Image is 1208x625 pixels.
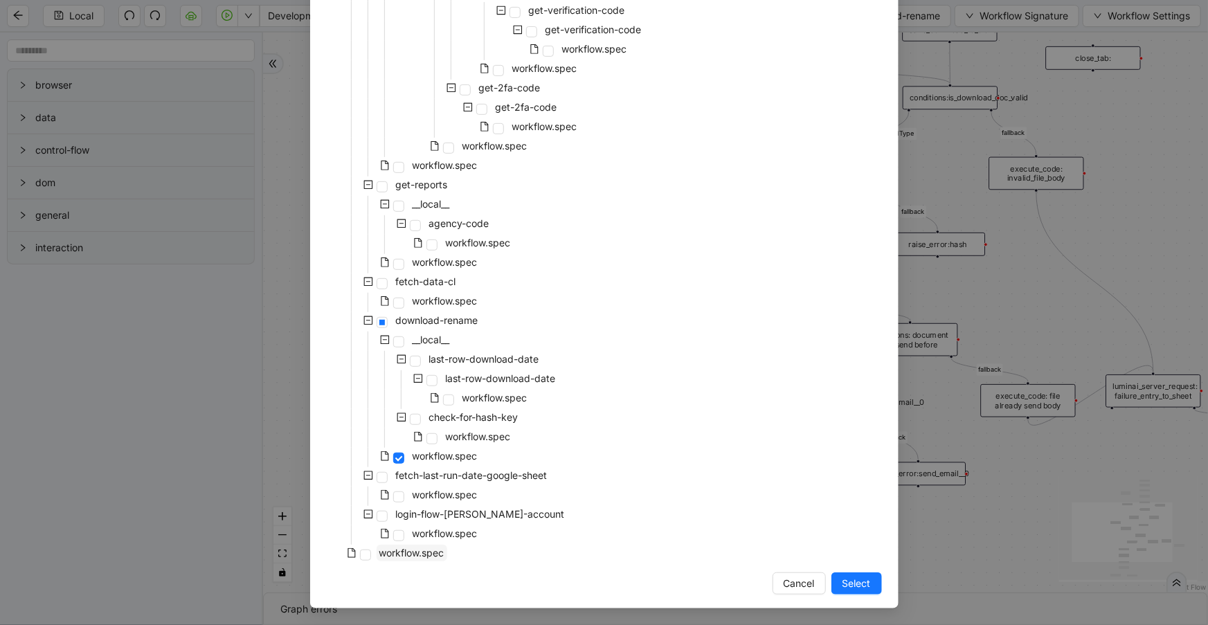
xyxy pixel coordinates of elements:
span: download-rename [393,312,481,329]
span: get-2fa-code [476,80,543,96]
span: fetch-data-cl [393,273,459,290]
span: last-row-download-date [426,351,542,368]
span: workflow.spec [413,159,478,171]
span: workflow.spec [460,390,530,406]
span: minus-square [363,471,373,480]
span: minus-square [363,277,373,287]
button: Cancel [773,572,826,595]
span: fetch-last-run-date-google-sheet [393,467,550,484]
span: file [380,257,390,267]
span: minus-square [397,413,406,422]
span: minus-square [513,25,523,35]
span: __local__ [410,196,453,212]
span: workflow.spec [410,448,480,464]
span: get-reports [396,179,448,190]
span: minus-square [496,6,506,15]
span: get-2fa-code [493,99,560,116]
span: login-flow-smaira-account [393,506,568,523]
span: file [380,529,390,538]
span: last-row-download-date [443,370,559,387]
span: file [413,432,423,442]
span: workflow.spec [510,60,580,77]
span: workflow.spec [562,43,627,55]
span: file [380,161,390,170]
span: minus-square [397,354,406,364]
span: minus-square [380,335,390,345]
span: file [413,238,423,248]
span: check-for-hash-key [426,409,521,426]
span: file [380,451,390,461]
span: last-row-download-date [429,353,539,365]
span: workflow.spec [462,392,528,404]
span: workflow.spec [443,235,514,251]
span: get-reports [393,176,451,193]
span: file [430,141,440,151]
span: workflow.spec [413,489,478,500]
span: workflow.spec [413,256,478,268]
span: download-rename [396,314,478,326]
span: workflow.spec [377,545,447,561]
span: file [480,122,489,132]
span: workflow.spec [413,450,478,462]
span: workflow.spec [410,254,480,271]
span: workflow.spec [410,157,480,174]
span: file [380,490,390,500]
span: minus-square [463,102,473,112]
span: agency-code [429,217,489,229]
span: workflow.spec [460,138,530,154]
span: __local__ [410,332,453,348]
span: workflow.spec [410,525,480,542]
span: Cancel [784,576,815,591]
span: workflow.spec [410,487,480,503]
span: minus-square [380,199,390,209]
span: fetch-last-run-date-google-sheet [396,469,548,481]
span: get-verification-code [543,21,644,38]
span: workflow.spec [512,62,577,74]
span: workflow.spec [413,527,478,539]
span: agency-code [426,215,492,232]
span: workflow.spec [462,140,528,152]
span: minus-square [413,374,423,383]
span: get-verification-code [529,4,625,16]
span: Select [842,576,871,591]
span: minus-square [363,180,373,190]
button: Select [831,572,882,595]
span: file [430,393,440,403]
span: get-verification-code [526,2,628,19]
span: workflow.spec [512,120,577,132]
span: workflow.spec [559,41,630,57]
span: check-for-hash-key [429,411,519,423]
span: workflow.spec [413,295,478,307]
span: file [347,548,357,558]
span: __local__ [413,198,450,210]
span: get-verification-code [546,24,642,35]
span: workflow.spec [446,431,511,442]
span: minus-square [447,83,456,93]
span: workflow.spec [446,237,511,248]
span: workflow.spec [510,118,580,135]
span: last-row-download-date [446,372,556,384]
span: get-2fa-code [479,82,541,93]
span: minus-square [363,316,373,325]
span: fetch-data-cl [396,275,456,287]
span: get-2fa-code [496,101,557,113]
span: minus-square [397,219,406,228]
span: workflow.spec [379,547,444,559]
span: file [530,44,539,54]
span: workflow.spec [443,428,514,445]
span: minus-square [363,509,373,519]
span: login-flow-[PERSON_NAME]-account [396,508,565,520]
span: workflow.spec [410,293,480,309]
span: __local__ [413,334,450,345]
span: file [380,296,390,306]
span: file [480,64,489,73]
